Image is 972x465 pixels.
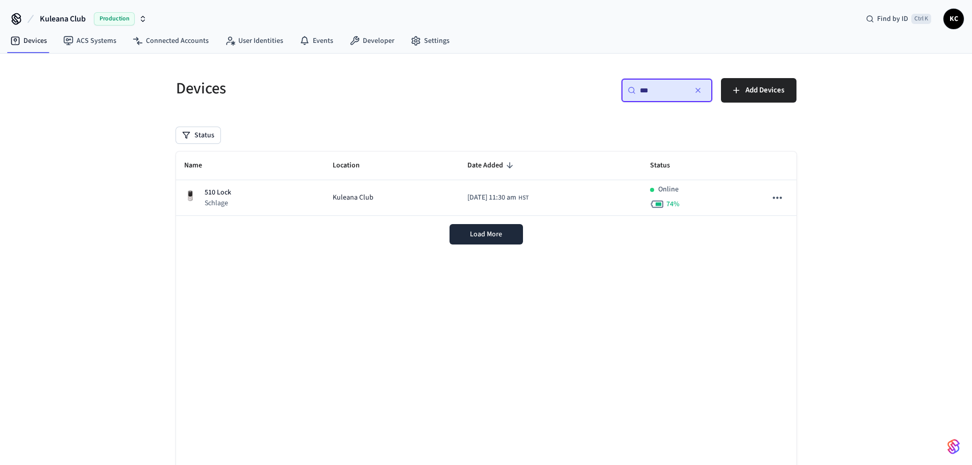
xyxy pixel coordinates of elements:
a: Connected Accounts [124,32,217,50]
span: Kuleana Club [40,13,86,25]
a: ACS Systems [55,32,124,50]
button: Load More [450,224,523,244]
span: Kuleana Club [333,192,373,203]
h5: Devices [176,78,480,99]
a: Developer [341,32,403,50]
div: Find by IDCtrl K [858,10,939,28]
a: Settings [403,32,458,50]
table: sticky table [176,152,796,216]
span: Find by ID [877,14,908,24]
img: Yale Assure Touchscreen Wifi Smart Lock, Satin Nickel, Front [184,190,196,202]
button: KC [943,9,964,29]
span: Ctrl K [911,14,931,24]
span: Status [650,158,683,174]
a: User Identities [217,32,291,50]
span: Production [94,12,135,26]
span: Load More [470,229,502,239]
a: Devices [2,32,55,50]
button: Add Devices [721,78,796,103]
a: Events [291,32,341,50]
span: Add Devices [745,84,784,97]
p: Online [658,184,679,195]
span: HST [518,193,529,203]
img: SeamLogoGradient.69752ec5.svg [948,438,960,455]
button: Status [176,127,220,143]
span: Date Added [467,158,516,174]
span: [DATE] 11:30 am [467,192,516,203]
p: 510 Lock [205,187,231,198]
div: Pacific/Honolulu [467,192,529,203]
span: KC [944,10,963,28]
span: 74 % [666,199,680,209]
span: Name [184,158,215,174]
p: Schlage [205,198,231,208]
span: Location [333,158,373,174]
